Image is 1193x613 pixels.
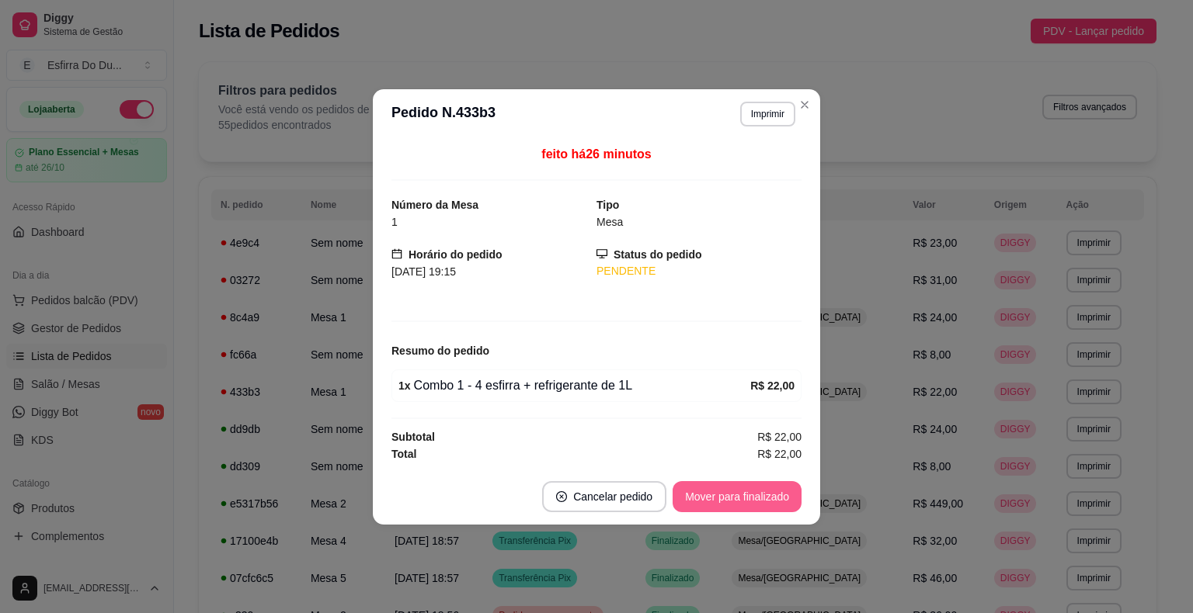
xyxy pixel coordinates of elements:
[391,345,489,357] strong: Resumo do pedido
[740,102,795,126] button: Imprimir
[757,445,802,462] span: R$ 22,00
[792,92,817,117] button: Close
[409,248,503,261] strong: Horário do pedido
[391,265,456,278] span: [DATE] 19:15
[391,102,496,126] h3: Pedido N. 433b3
[398,379,411,392] strong: 1 x
[750,379,795,392] strong: R$ 22,00
[614,248,702,261] strong: Status do pedido
[391,199,478,211] strong: Número da Mesa
[596,263,802,279] div: PENDENTE
[542,481,666,512] button: close-circleCancelar pedido
[541,147,651,161] span: feito há 26 minutos
[673,481,802,512] button: Mover para finalizado
[391,431,435,443] strong: Subtotal
[391,216,398,228] span: 1
[596,216,623,228] span: Mesa
[596,199,619,211] strong: Tipo
[556,491,567,502] span: close-circle
[757,428,802,445] span: R$ 22,00
[391,248,402,259] span: calendar
[398,376,750,395] div: Combo 1 - 4 esfirra + refrigerante de 1L
[391,448,416,460] strong: Total
[596,248,607,259] span: desktop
